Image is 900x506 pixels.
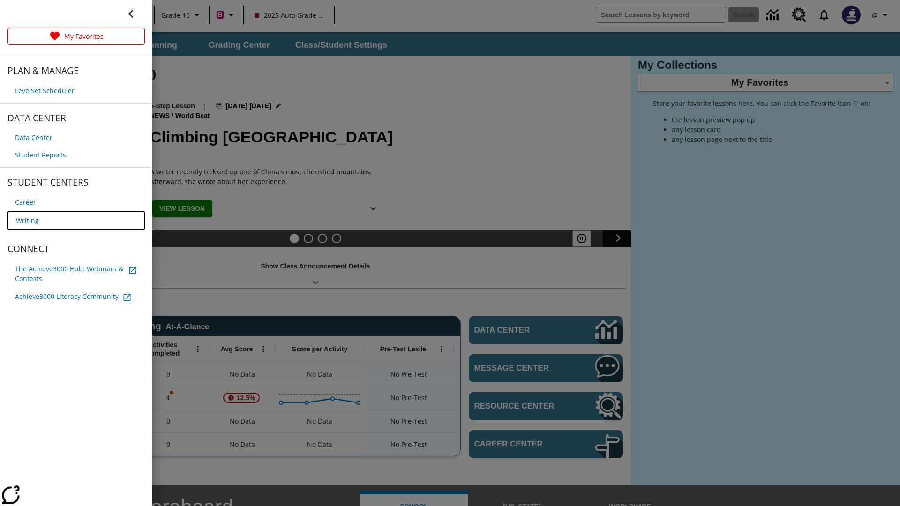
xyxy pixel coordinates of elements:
[15,86,75,96] span: LevelSet Scheduler
[15,197,36,207] span: Career
[7,175,145,190] span: STUDENT CENTERS
[15,291,119,301] span: Achieve3000 Literacy Community
[7,146,145,164] a: Student Reports
[7,287,145,306] a: Achieve3000 Literacy Community
[7,64,145,78] span: PLAN & MANAGE
[7,211,145,230] a: Writing
[15,133,52,142] span: Data Center
[7,260,145,287] a: The Achieve3000 Hub: Webinars & Contests
[15,264,124,283] span: The Achieve3000 Hub: Webinars & Contests
[16,216,39,225] span: Writing
[64,31,104,41] p: My Favorites
[7,242,145,256] span: CONNECT
[7,82,145,99] a: LevelSet Scheduler
[7,193,145,211] a: Career
[7,28,145,45] a: My Favorites
[15,150,66,160] span: Student Reports
[7,129,145,146] a: Data Center
[7,111,145,126] span: DATA CENTER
